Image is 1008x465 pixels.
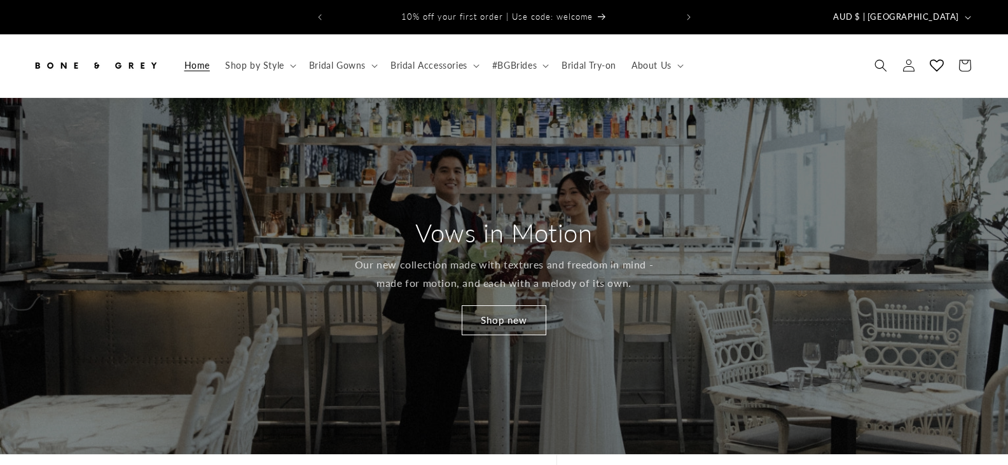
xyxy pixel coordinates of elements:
[867,52,895,80] summary: Search
[383,52,485,79] summary: Bridal Accessories
[390,60,467,71] span: Bridal Accessories
[225,60,284,71] span: Shop by Style
[825,5,976,29] button: AUD $ | [GEOGRAPHIC_DATA]
[27,47,164,85] a: Bone and Grey Bridal
[306,5,334,29] button: Previous announcement
[632,60,672,71] span: About Us
[401,11,593,22] span: 10% off your first order | Use code: welcome
[554,52,624,79] a: Bridal Try-on
[485,52,554,79] summary: #BGBrides
[32,52,159,80] img: Bone and Grey Bridal
[217,52,301,79] summary: Shop by Style
[624,52,689,79] summary: About Us
[353,256,655,293] p: Our new collection made with textures and freedom in mind - made for motion, and each with a melo...
[462,305,546,335] a: Shop new
[184,60,210,71] span: Home
[301,52,383,79] summary: Bridal Gowns
[675,5,703,29] button: Next announcement
[309,60,366,71] span: Bridal Gowns
[833,11,959,24] span: AUD $ | [GEOGRAPHIC_DATA]
[415,216,592,249] h2: Vows in Motion
[492,60,537,71] span: #BGBrides
[562,60,616,71] span: Bridal Try-on
[177,52,217,79] a: Home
